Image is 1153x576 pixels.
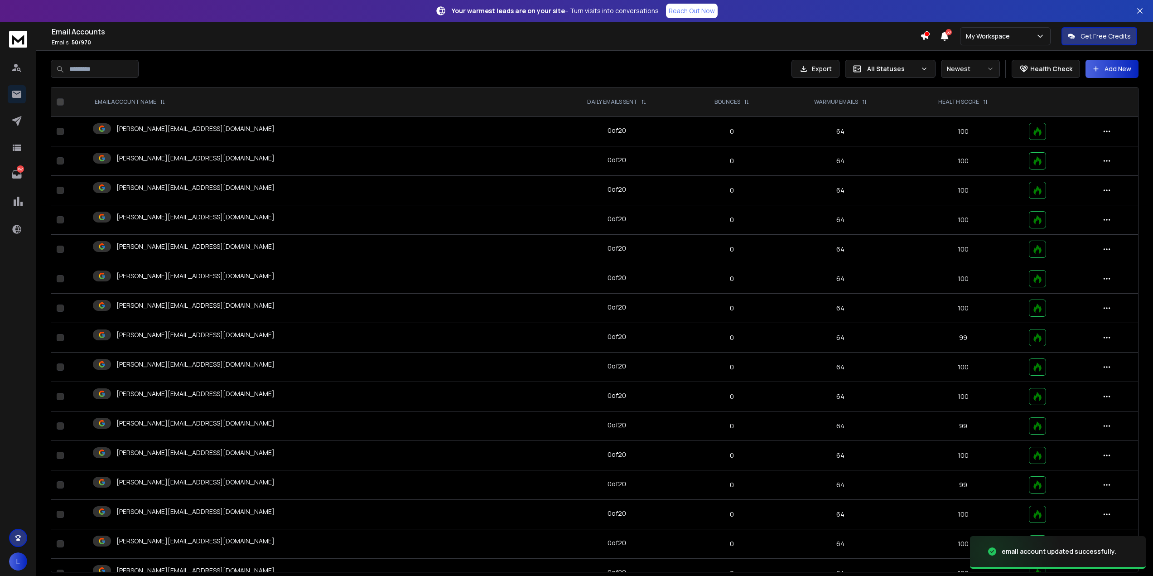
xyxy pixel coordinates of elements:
[587,98,637,106] p: DAILY EMAILS SENT
[9,552,27,571] button: L
[116,301,275,310] p: [PERSON_NAME][EMAIL_ADDRESS][DOMAIN_NAME]
[95,98,165,106] div: EMAIL ACCOUNT NAME
[452,6,659,15] p: – Turn visits into conversations
[778,235,904,264] td: 64
[814,98,858,106] p: WARMUP EMAILS
[903,235,1023,264] td: 100
[946,29,952,35] span: 50
[1061,27,1137,45] button: Get Free Credits
[903,353,1023,382] td: 100
[608,126,626,135] div: 0 of 20
[608,214,626,223] div: 0 of 20
[691,304,772,313] p: 0
[903,294,1023,323] td: 100
[608,391,626,400] div: 0 of 20
[608,538,626,547] div: 0 of 20
[1030,64,1072,73] p: Health Check
[1012,60,1080,78] button: Health Check
[116,183,275,192] p: [PERSON_NAME][EMAIL_ADDRESS][DOMAIN_NAME]
[452,6,565,15] strong: Your warmest leads are on your site
[608,421,626,430] div: 0 of 20
[903,176,1023,205] td: 100
[72,39,91,46] span: 50 / 970
[691,451,772,460] p: 0
[778,294,904,323] td: 64
[1085,60,1139,78] button: Add New
[608,185,626,194] div: 0 of 20
[778,205,904,235] td: 64
[608,509,626,518] div: 0 of 20
[116,419,275,428] p: [PERSON_NAME][EMAIL_ADDRESS][DOMAIN_NAME]
[691,186,772,195] p: 0
[116,507,275,516] p: [PERSON_NAME][EMAIL_ADDRESS][DOMAIN_NAME]
[691,156,772,165] p: 0
[903,264,1023,294] td: 100
[778,146,904,176] td: 64
[691,510,772,519] p: 0
[903,441,1023,470] td: 100
[691,127,772,136] p: 0
[116,566,275,575] p: [PERSON_NAME][EMAIL_ADDRESS][DOMAIN_NAME]
[608,332,626,341] div: 0 of 20
[116,389,275,398] p: [PERSON_NAME][EMAIL_ADDRESS][DOMAIN_NAME]
[778,353,904,382] td: 64
[691,245,772,254] p: 0
[778,529,904,559] td: 64
[903,323,1023,353] td: 99
[608,273,626,282] div: 0 of 20
[1081,32,1131,41] p: Get Free Credits
[52,39,920,46] p: Emails :
[691,421,772,431] p: 0
[903,529,1023,559] td: 100
[608,450,626,459] div: 0 of 20
[691,480,772,489] p: 0
[8,165,26,184] a: 162
[941,60,1000,78] button: Newest
[116,154,275,163] p: [PERSON_NAME][EMAIL_ADDRESS][DOMAIN_NAME]
[691,363,772,372] p: 0
[116,537,275,546] p: [PERSON_NAME][EMAIL_ADDRESS][DOMAIN_NAME]
[608,362,626,371] div: 0 of 20
[116,330,275,339] p: [PERSON_NAME][EMAIL_ADDRESS][DOMAIN_NAME]
[608,303,626,312] div: 0 of 20
[778,176,904,205] td: 64
[691,392,772,401] p: 0
[714,98,740,106] p: BOUNCES
[778,382,904,411] td: 64
[903,470,1023,500] td: 99
[903,500,1023,529] td: 100
[691,274,772,283] p: 0
[608,155,626,165] div: 0 of 20
[52,26,920,37] h1: Email Accounts
[17,165,24,173] p: 162
[903,382,1023,411] td: 100
[116,124,275,133] p: [PERSON_NAME][EMAIL_ADDRESS][DOMAIN_NAME]
[903,146,1023,176] td: 100
[778,470,904,500] td: 64
[938,98,979,106] p: HEALTH SCORE
[9,31,27,48] img: logo
[903,411,1023,441] td: 99
[778,117,904,146] td: 64
[903,205,1023,235] td: 100
[116,242,275,251] p: [PERSON_NAME][EMAIL_ADDRESS][DOMAIN_NAME]
[608,479,626,489] div: 0 of 20
[1002,547,1116,556] div: email account updated successfully.
[116,478,275,487] p: [PERSON_NAME][EMAIL_ADDRESS][DOMAIN_NAME]
[691,215,772,224] p: 0
[903,117,1023,146] td: 100
[116,448,275,457] p: [PERSON_NAME][EMAIL_ADDRESS][DOMAIN_NAME]
[867,64,917,73] p: All Statuses
[116,271,275,281] p: [PERSON_NAME][EMAIL_ADDRESS][DOMAIN_NAME]
[691,539,772,548] p: 0
[778,500,904,529] td: 64
[778,264,904,294] td: 64
[966,32,1013,41] p: My Workspace
[778,411,904,441] td: 64
[666,4,718,18] a: Reach Out Now
[116,213,275,222] p: [PERSON_NAME][EMAIL_ADDRESS][DOMAIN_NAME]
[691,333,772,342] p: 0
[778,323,904,353] td: 64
